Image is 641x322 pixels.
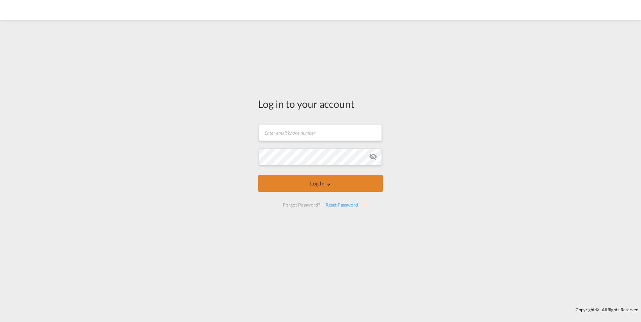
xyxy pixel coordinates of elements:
[259,124,382,141] input: Enter email/phone number
[323,199,361,211] div: Reset Password
[258,97,383,111] div: Log in to your account
[280,199,323,211] div: Forgot Password?
[369,153,377,161] md-icon: icon-eye-off
[258,175,383,192] button: LOGIN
